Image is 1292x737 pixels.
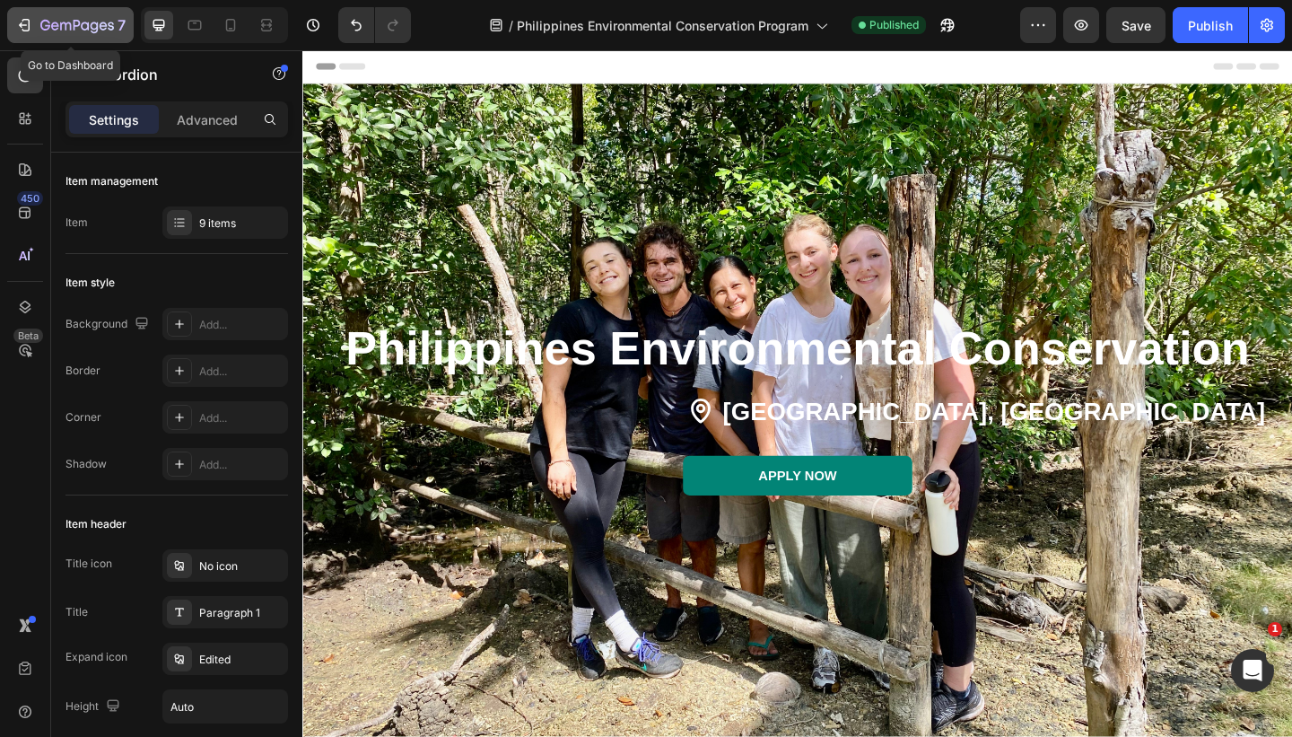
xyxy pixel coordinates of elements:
button: Publish [1173,7,1248,43]
button: 7 [7,7,134,43]
span: Published [869,17,919,33]
div: Publish [1188,16,1233,35]
div: Item header [65,516,127,532]
a: APPLY NOW [414,442,663,485]
p: 7 [118,14,126,36]
div: Shadow [65,456,107,472]
div: Add... [199,364,284,380]
div: Border [65,363,100,379]
p: Accordion [87,64,240,85]
iframe: Design area [302,50,1292,737]
div: Beta [13,329,43,343]
div: Background [65,312,153,337]
div: Item management [65,173,158,189]
p: APPLY NOW [495,452,581,474]
div: Paragraph 1 [199,605,284,621]
span: 1 [1268,622,1282,636]
span: Save [1122,18,1151,33]
div: Expand icon [65,649,127,665]
p: Settings [89,110,139,129]
iframe: Intercom live chat [1231,649,1274,692]
div: 450 [17,191,43,206]
div: Add... [199,457,284,473]
div: Title icon [65,556,112,572]
div: Edited [199,652,284,668]
p: [GEOGRAPHIC_DATA], [GEOGRAPHIC_DATA] [457,376,1061,411]
p: Advanced [177,110,238,129]
button: Save [1106,7,1165,43]
input: Auto [163,690,287,723]
div: No icon [199,558,284,575]
div: Title [65,604,88,620]
div: Add... [199,317,284,333]
strong: Philippines Environmental Conservation [47,295,1030,353]
div: Corner [65,409,101,426]
div: Height [65,695,124,719]
div: Item style [65,275,115,291]
div: Add... [199,410,284,426]
div: Item [65,215,88,231]
span: / [509,16,513,35]
span: Philippines Environmental Conservation Program [517,16,808,35]
div: 9 items [199,215,284,232]
div: Undo/Redo [338,7,411,43]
